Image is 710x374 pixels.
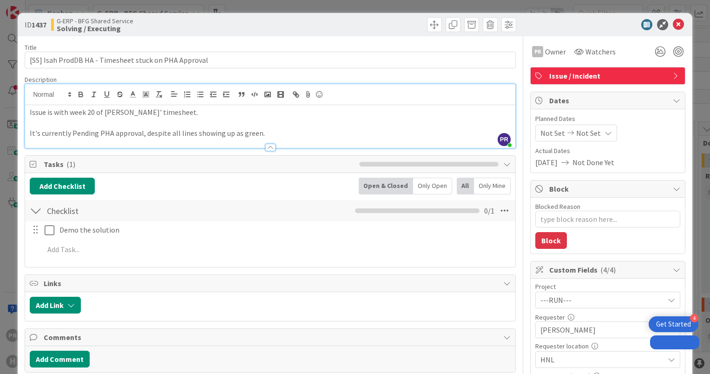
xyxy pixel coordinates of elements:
[549,70,668,81] span: Issue / Incident
[474,178,511,194] div: Only Mine
[30,297,81,314] button: Add Link
[649,316,698,332] div: Open Get Started checklist, remaining modules: 4
[57,17,133,25] span: G-ERP - BFG Shared Service
[25,43,37,52] label: Title
[535,157,558,168] span: [DATE]
[457,178,474,194] div: All
[535,283,680,290] div: Project
[359,178,413,194] div: Open & Closed
[25,52,516,68] input: type card name here...
[484,205,494,216] span: 0 / 1
[25,75,57,84] span: Description
[532,46,543,57] div: PR
[535,114,680,124] span: Planned Dates
[413,178,452,194] div: Only Open
[549,183,668,194] span: Block
[66,160,75,169] span: ( 1 )
[30,128,511,139] p: It's currently Pending PHA approval, despite all lines showing up as green.
[57,25,133,32] b: Solving / Executing
[535,202,580,211] label: Blocked Reason
[32,20,46,29] b: 1437
[59,225,509,235] p: Demo the solution
[545,46,566,57] span: Owner
[585,46,616,57] span: Watchers
[540,353,659,366] span: HNL
[535,146,680,156] span: Actual Dates
[30,107,511,118] p: Issue is with week 20 of [PERSON_NAME]' timesheet.
[576,127,601,139] span: Not Set
[535,313,565,321] label: Requester
[540,294,659,307] span: ---RUN---
[30,178,95,194] button: Add Checklist
[30,351,90,367] button: Add Comment
[600,265,616,274] span: ( 4/4 )
[572,157,614,168] span: Not Done Yet
[44,202,253,219] input: Add Checklist...
[656,320,691,329] div: Get Started
[535,343,680,349] div: Requester location
[44,332,499,343] span: Comments
[690,314,698,322] div: 4
[540,127,565,139] span: Not Set
[549,95,668,106] span: Dates
[535,232,567,249] button: Block
[44,159,355,170] span: Tasks
[25,19,46,30] span: ID
[498,133,511,146] span: PR
[44,278,499,289] span: Links
[549,264,668,275] span: Custom Fields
